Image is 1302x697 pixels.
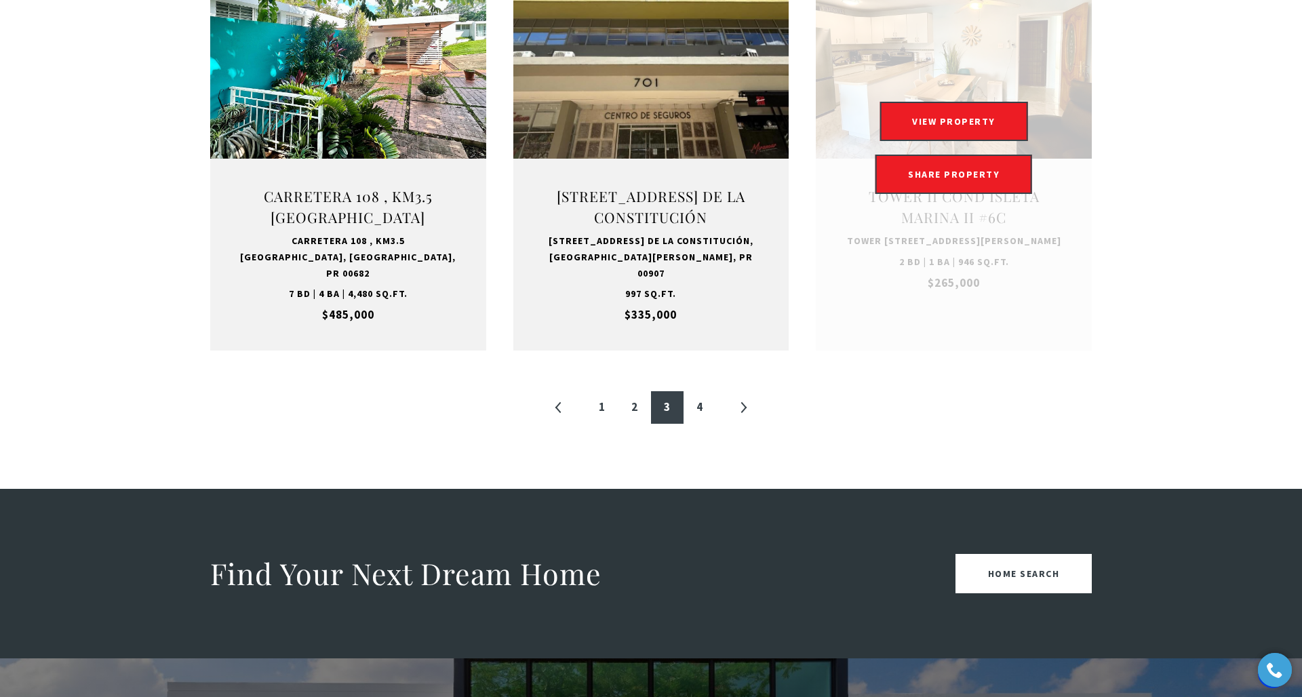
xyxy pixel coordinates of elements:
a: 3 [651,391,684,424]
li: Previous page [542,391,575,424]
button: VIEW PROPERTY [880,102,1028,141]
a: 1 [586,391,618,424]
a: Home Search [955,554,1092,593]
h2: Find Your Next Dream Home [210,555,601,593]
a: SHARE PROPERTY [875,155,1032,194]
a: 4 [684,391,716,424]
a: 2 [618,391,651,424]
li: Next page [727,391,759,424]
a: « [542,391,575,424]
a: » [727,391,759,424]
a: VIEW PROPERTY VIEW PROPERTY [873,103,1035,115]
